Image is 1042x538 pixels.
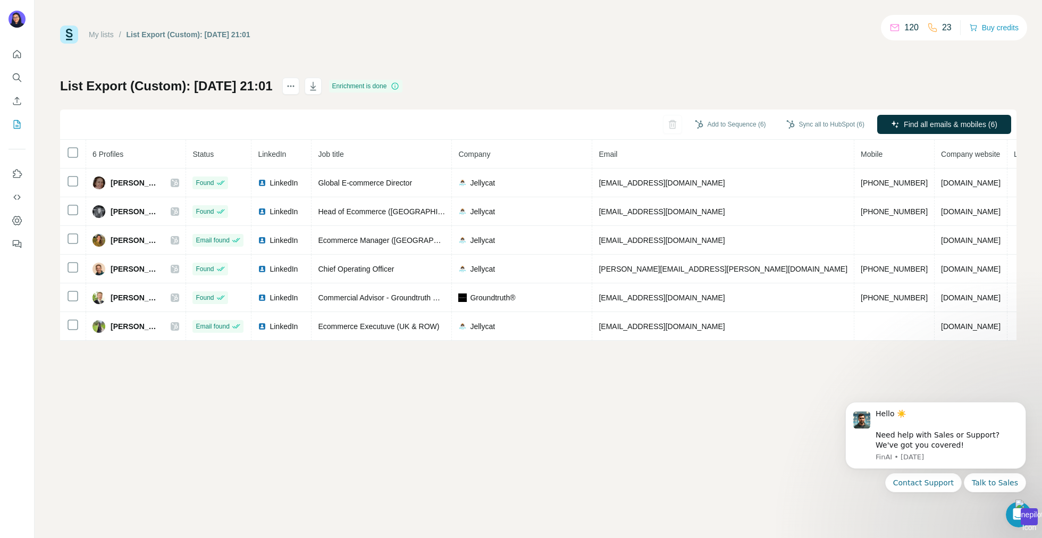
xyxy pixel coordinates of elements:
[9,45,26,64] button: Quick start
[93,150,123,158] span: 6 Profiles
[93,176,105,189] img: Avatar
[599,179,725,187] span: [EMAIL_ADDRESS][DOMAIN_NAME]
[196,293,214,302] span: Found
[329,80,403,93] div: Enrichment is done
[196,264,214,274] span: Found
[93,263,105,275] img: Avatar
[9,234,26,254] button: Feedback
[861,293,928,302] span: [PHONE_NUMBER]
[1014,150,1042,158] span: Landline
[93,320,105,333] img: Avatar
[470,292,515,303] span: Groundtruth®
[318,265,394,273] span: Chief Operating Officer
[318,322,439,331] span: Ecommerce Executuve (UK & ROW)
[93,234,105,247] img: Avatar
[60,26,78,44] img: Surfe Logo
[458,207,467,216] img: company-logo
[458,150,490,158] span: Company
[318,207,574,216] span: Head of Ecommerce ([GEOGRAPHIC_DATA], [GEOGRAPHIC_DATA], ROW)
[111,235,160,246] span: [PERSON_NAME]
[270,264,298,274] span: LinkedIn
[9,11,26,28] img: Avatar
[111,321,160,332] span: [PERSON_NAME]
[861,207,928,216] span: [PHONE_NUMBER]
[599,293,725,302] span: [EMAIL_ADDRESS][DOMAIN_NAME]
[458,236,467,245] img: company-logo
[877,115,1011,134] button: Find all emails & mobiles (6)
[941,236,1001,245] span: [DOMAIN_NAME]
[599,322,725,331] span: [EMAIL_ADDRESS][DOMAIN_NAME]
[111,178,160,188] span: [PERSON_NAME]
[458,179,467,187] img: company-logo
[942,21,952,34] p: 23
[470,321,495,332] span: Jellycat
[258,236,266,245] img: LinkedIn logo
[89,30,114,39] a: My lists
[93,205,105,218] img: Avatar
[258,293,266,302] img: LinkedIn logo
[779,116,872,132] button: Sync all to HubSpot (6)
[258,150,286,158] span: LinkedIn
[258,265,266,273] img: LinkedIn logo
[458,293,467,302] img: company-logo
[9,115,26,134] button: My lists
[861,179,928,187] span: [PHONE_NUMBER]
[270,292,298,303] span: LinkedIn
[941,179,1001,187] span: [DOMAIN_NAME]
[470,264,495,274] span: Jellycat
[270,321,298,332] span: LinkedIn
[941,322,1001,331] span: [DOMAIN_NAME]
[458,265,467,273] img: company-logo
[458,322,467,331] img: company-logo
[282,78,299,95] button: actions
[192,150,214,158] span: Status
[599,150,617,158] span: Email
[93,291,105,304] img: Avatar
[941,293,1001,302] span: [DOMAIN_NAME]
[941,150,1000,158] span: Company website
[599,207,725,216] span: [EMAIL_ADDRESS][DOMAIN_NAME]
[9,68,26,87] button: Search
[861,265,928,273] span: [PHONE_NUMBER]
[127,29,250,40] div: List Export (Custom): [DATE] 21:01
[1006,502,1031,527] iframe: Intercom live chat
[318,150,343,158] span: Job title
[9,188,26,207] button: Use Surfe API
[111,206,160,217] span: [PERSON_NAME]
[119,29,121,40] li: /
[196,322,229,331] span: Email found
[9,211,26,230] button: Dashboard
[687,116,774,132] button: Add to Sequence (6)
[904,119,997,130] span: Find all emails & mobiles (6)
[318,293,626,302] span: Commercial Advisor - Groundtruth Global and Chairman Kings Trust Retail and Leisure Board
[599,265,847,273] span: [PERSON_NAME][EMAIL_ADDRESS][PERSON_NAME][DOMAIN_NAME]
[258,207,266,216] img: LinkedIn logo
[258,179,266,187] img: LinkedIn logo
[111,264,160,274] span: [PERSON_NAME]
[941,265,1001,273] span: [DOMAIN_NAME]
[318,236,474,245] span: Ecommerce Manager ([GEOGRAPHIC_DATA])
[60,78,273,95] h1: List Export (Custom): [DATE] 21:01
[196,207,214,216] span: Found
[470,178,495,188] span: Jellycat
[9,91,26,111] button: Enrich CSV
[258,322,266,331] img: LinkedIn logo
[861,150,883,158] span: Mobile
[196,178,214,188] span: Found
[270,235,298,246] span: LinkedIn
[470,206,495,217] span: Jellycat
[904,21,919,34] p: 120
[318,179,412,187] span: Global E-commerce Director
[969,20,1019,35] button: Buy credits
[196,236,229,245] span: Email found
[470,235,495,246] span: Jellycat
[941,207,1001,216] span: [DOMAIN_NAME]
